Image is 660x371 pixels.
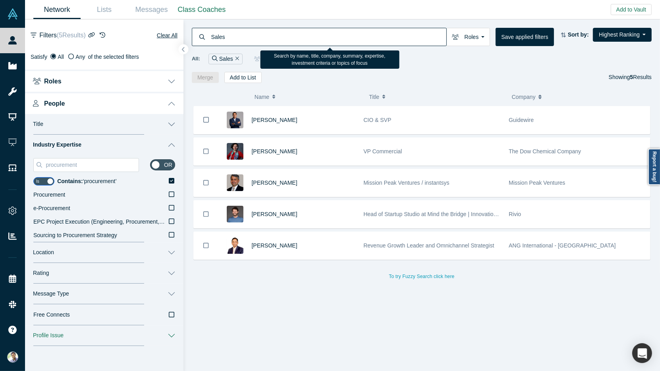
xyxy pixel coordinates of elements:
button: Remove Filter [233,54,239,64]
span: Name [255,89,269,105]
div: Sales [208,54,243,64]
span: Free Connects [33,311,70,319]
button: Add to Vault [611,4,652,15]
span: Title [33,121,43,128]
img: Amit Goon's Profile Image [227,237,243,254]
span: Title [369,89,379,105]
img: Vipin Chawla's Profile Image [227,174,243,191]
span: Company [512,89,536,105]
span: All [58,54,64,60]
button: Bookmark [194,201,218,228]
span: Mission Peak Ventures / instantsys [363,180,449,186]
img: Alchemist Vault Logo [7,8,18,19]
a: Network [33,0,81,19]
a: [PERSON_NAME] [252,180,297,186]
input: Search by name, title, company, summary, expertise, investment criteria or topics of focus [210,27,447,46]
span: $100M+ Exit [33,352,64,361]
span: Roles [44,77,62,85]
img: Margherita Fontana's Profile Image [227,143,243,160]
a: [PERSON_NAME] [252,148,297,155]
a: [PERSON_NAME] [252,117,297,123]
button: Remove Filter [366,54,372,64]
button: To try Fuzzy Search click here [383,271,460,282]
span: Procurement [33,191,65,198]
span: Filters [39,31,85,40]
img: Alessio Tresanti's Profile Image [227,206,243,222]
span: The Dow Chemical Company [509,148,581,155]
a: Report a bug! [648,149,660,185]
strong: Sort by: [568,31,589,38]
span: Message Type [33,290,69,297]
span: ( 5 Results) [57,32,86,39]
button: Remove Filter [291,54,297,64]
button: Bookmark [194,232,218,259]
button: Clear All [156,31,178,40]
button: Bookmark [194,106,218,134]
button: Company [512,89,646,105]
button: People [25,92,183,114]
button: Message Type [25,284,183,304]
a: Messages [128,0,175,19]
button: Rating [25,263,183,284]
button: Name [255,89,361,105]
a: [PERSON_NAME] [252,242,297,249]
button: Profile Issue [25,325,183,346]
button: Save applied filters [496,28,554,46]
span: Head of Startup Studio at Mind the Bridge | Innovation Expert | Startup Mentor [363,211,556,217]
span: Results [630,74,652,80]
span: Location [33,249,54,256]
button: Industry Expertise [25,135,183,155]
span: e-Procurement [33,205,70,211]
span: Rating [33,270,49,276]
input: Search Industry Expertise [45,160,139,170]
img: Ravi Belani's Account [7,352,18,363]
button: Roles [25,70,183,92]
button: Roles [446,28,490,46]
span: ANG International - [GEOGRAPHIC_DATA] [509,242,616,249]
button: Merge [192,72,219,83]
div: Satisfy of the selected filters [31,53,178,61]
a: Class Coaches [175,0,228,19]
strong: 5 [630,74,633,80]
span: Sourcing to Procurement Strategy [33,232,117,238]
span: People [44,100,65,107]
img: Chet Mandair's Profile Image [227,112,243,128]
button: Add to List [224,72,262,83]
span: ‘ procurement ’ [57,178,116,184]
button: Title [25,114,183,135]
span: Guidewire [509,117,534,123]
button: Highest Ranking [593,28,652,42]
span: Industry Expertise [33,141,81,148]
span: CIO & SVP [363,117,391,123]
a: [PERSON_NAME] [252,211,297,217]
span: EPC Project Execution (Engineering, Procurement, and Construction Project Execution) [33,218,249,225]
button: Bookmark [194,169,218,197]
span: Revenue Growth Leader and Omnichannel Strategist [363,242,494,249]
span: Any [75,54,85,60]
button: Bookmark [194,138,218,165]
span: Mission Peak Ventures [509,180,565,186]
div: procurement [322,54,375,64]
button: Title [369,89,503,105]
button: Free Connects [25,304,183,325]
button: $100M+ Exit [25,346,183,367]
button: Location [25,242,183,263]
b: Contains: [57,178,83,184]
span: VP Commercial [363,148,402,155]
a: Lists [81,0,128,19]
div: Mentors [265,54,300,64]
span: Profile Issue [33,332,64,339]
span: Rivio [509,211,521,217]
span: All: [192,55,200,63]
div: Showing [609,72,652,83]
